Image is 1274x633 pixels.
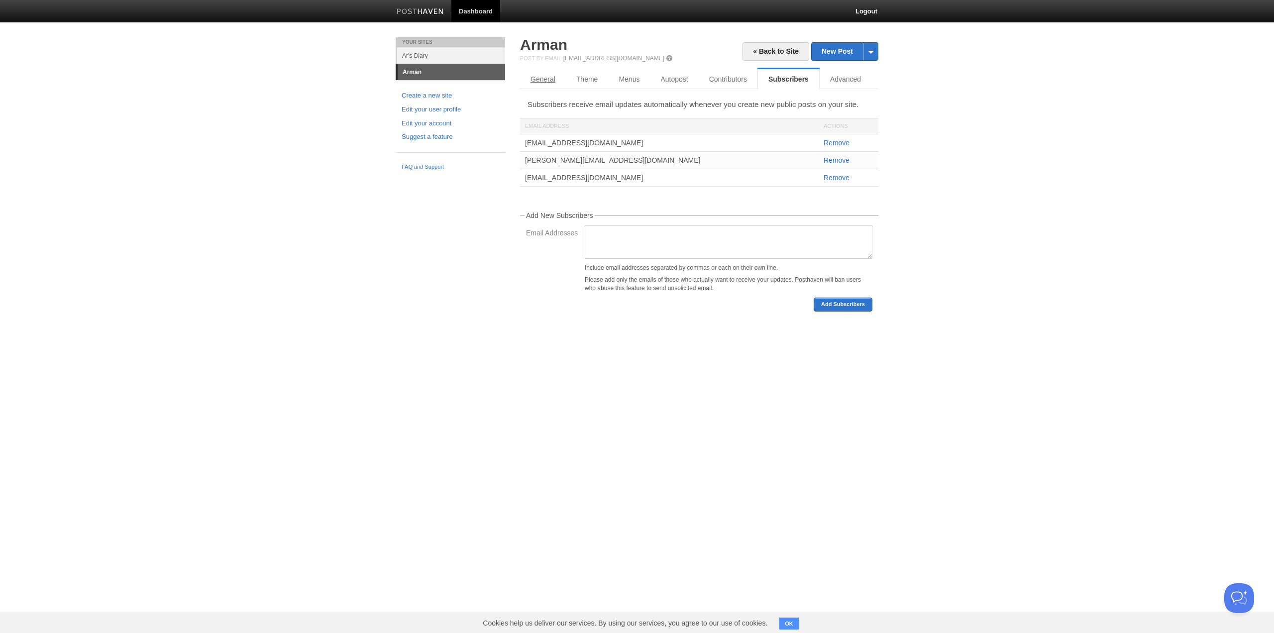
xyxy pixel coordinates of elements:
button: OK [779,618,799,630]
div: Email Address [520,118,759,134]
p: Subscribers receive email updates automatically whenever you create new public posts on your site. [528,99,871,109]
div: Include email addresses separated by commas or each on their own line. [585,265,872,271]
a: Ar's Diary [397,47,505,64]
a: Suggest a feature [402,132,499,142]
a: Edit your account [402,118,499,129]
a: Remove [824,139,849,147]
legend: Add New Subscribers [525,212,595,219]
button: Add Subscribers [814,298,872,312]
a: New Post [812,43,878,60]
a: Autopost [650,69,698,89]
li: Your Sites [396,37,505,47]
div: Actions [819,118,878,134]
label: Email Addresses [526,229,579,239]
a: Contributors [699,69,757,89]
a: « Back to Site [743,42,809,61]
iframe: Help Scout Beacon - Open [1224,583,1254,613]
div: [EMAIL_ADDRESS][DOMAIN_NAME] [520,169,759,186]
a: Arman [520,36,567,53]
a: Create a new site [402,91,499,101]
a: Menus [608,69,650,89]
p: Please add only the emails of those who actually want to receive your updates. Posthaven will ban... [585,276,872,293]
div: [EMAIL_ADDRESS][DOMAIN_NAME] [520,134,759,151]
a: Subscribers [757,69,820,89]
a: Remove [824,156,849,164]
a: Theme [566,69,609,89]
img: Posthaven-bar [397,8,444,16]
span: Post by Email [520,55,561,61]
a: Arman [398,64,505,80]
a: [EMAIL_ADDRESS][DOMAIN_NAME] [563,55,664,62]
a: Advanced [820,69,871,89]
a: FAQ and Support [402,163,499,172]
a: Edit your user profile [402,105,499,115]
a: General [520,69,566,89]
a: Remove [824,174,849,182]
div: [PERSON_NAME][EMAIL_ADDRESS][DOMAIN_NAME] [520,152,759,169]
span: Cookies help us deliver our services. By using our services, you agree to our use of cookies. [473,613,777,633]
